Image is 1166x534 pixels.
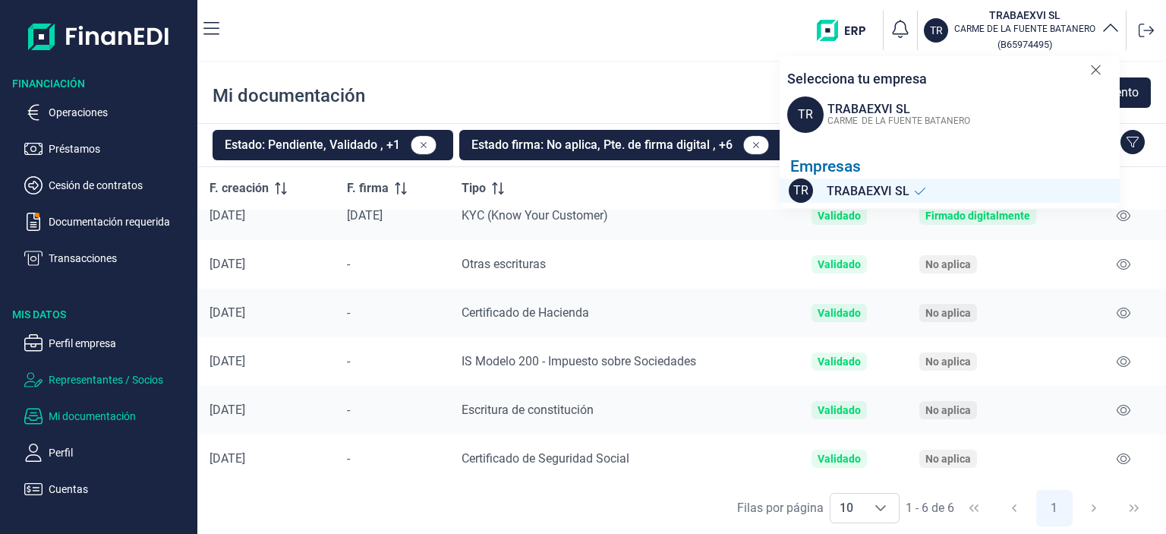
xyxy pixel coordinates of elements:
button: Page 1 [1036,490,1073,526]
div: Validado [818,404,861,416]
span: DE LA FUENTE BATANERO [862,115,970,126]
div: [DATE] [210,451,323,466]
img: Logo de aplicación [28,12,170,61]
div: No aplica [925,355,971,368]
button: Estado: Pendiente, Validado , +1 [213,130,453,160]
span: IS Modelo 200 - Impuesto sobre Sociedades [462,354,696,368]
div: Firmado digitalmente [925,210,1030,222]
div: [DATE] [347,208,436,223]
p: TR [930,23,943,38]
p: Mi documentación [49,407,191,425]
button: Perfil [24,444,191,462]
button: TRTRABAEXVI SLCARME DE LA FUENTE BATANERO(B65974495) [924,8,1120,53]
p: Cesión de contratos [49,176,191,194]
p: Cuentas [49,480,191,498]
p: CARME DE LA FUENTE BATANERO [954,23,1095,35]
div: - [347,305,436,321]
span: Tipo [462,179,486,197]
div: Mi documentación [213,84,365,108]
p: Perfil [49,444,191,462]
button: Previous Page [996,490,1032,526]
p: Documentación requerida [49,213,191,231]
div: [DATE] [210,354,323,369]
div: Filas por página [737,499,824,517]
button: Representantes / Socios [24,371,191,389]
button: Documentación requerida [24,213,191,231]
button: First Page [956,490,992,526]
div: Validado [818,258,861,270]
button: Cesión de contratos [24,176,191,194]
p: Operaciones [49,103,191,122]
span: Otras escrituras [462,257,546,271]
button: Last Page [1116,490,1152,526]
div: - [347,257,436,272]
span: Certificado de Hacienda [462,305,589,320]
img: erp [817,20,877,41]
span: TR [789,179,813,203]
div: No aplica [925,404,971,416]
div: [DATE] [210,305,323,321]
div: No aplica [925,307,971,319]
button: Préstamos [24,140,191,158]
h3: TRABAEXVI SL [954,8,1095,23]
button: Mi documentación [24,407,191,425]
button: Estado firma: No aplica, Pte. de firma digital , +6 [459,130,786,160]
div: Choose [862,494,899,523]
span: 1 - 6 de 6 [906,502,954,514]
div: [DATE] [210,403,323,418]
div: Validado [818,307,861,319]
span: TR [787,96,824,133]
div: Validado [818,210,861,222]
p: Representantes / Socios [49,371,191,389]
p: Selecciona tu empresa [787,68,927,89]
div: Empresas [790,157,1120,176]
div: [DATE] [210,208,323,223]
span: 10 [830,494,862,523]
button: Cuentas [24,480,191,498]
div: No aplica [925,453,971,465]
span: Escritura de constitución [462,403,594,417]
small: Copiar cif [997,39,1052,50]
button: Operaciones [24,103,191,122]
button: Next Page [1076,490,1112,526]
div: Validado [818,453,861,465]
button: Transacciones [24,249,191,267]
div: TRABAEXVI SL [827,100,970,118]
p: Préstamos [49,140,191,158]
span: TRABAEXVI SL [827,182,909,201]
div: - [347,354,436,369]
span: CARME [827,115,858,126]
p: Transacciones [49,249,191,267]
div: No aplica [925,258,971,270]
button: Perfil empresa [24,334,191,352]
div: - [347,451,436,466]
span: F. firma [347,179,389,197]
div: [DATE] [210,257,323,272]
div: Validado [818,355,861,368]
span: F. creación [210,179,269,197]
span: Certificado de Seguridad Social [462,451,629,466]
span: KYC (Know Your Customer) [462,208,608,223]
p: Perfil empresa [49,334,191,352]
div: - [347,403,436,418]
